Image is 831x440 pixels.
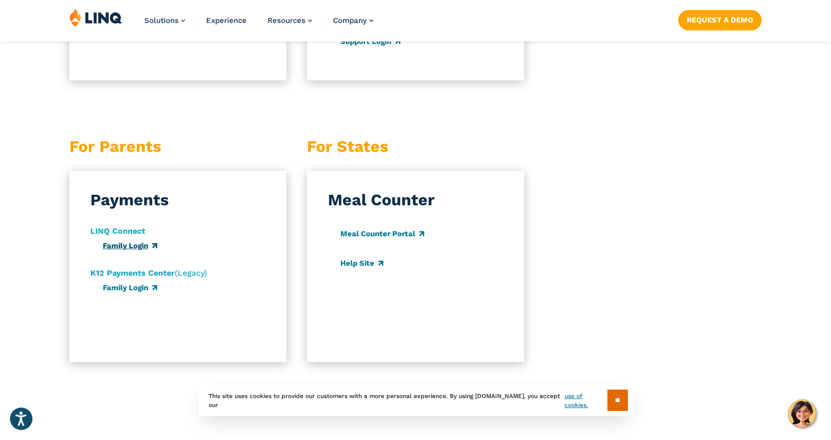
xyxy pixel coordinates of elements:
h3: Meal Counter [328,189,435,211]
strong: LINQ Connect [90,226,145,236]
a: Family Login [103,283,157,292]
h3: Payments [90,189,169,211]
button: Hello, have a question? Let’s chat. [788,400,816,428]
img: LINQ | K‑12 Software [69,8,122,27]
span: Company [333,16,367,25]
a: use of cookies. [564,392,607,410]
a: Resources [268,16,312,25]
span: Resources [268,16,305,25]
h3: For Parents [69,135,286,158]
nav: Button Navigation [678,8,762,30]
a: Support Login [340,37,400,46]
span: Solutions [144,16,179,25]
a: Company [333,16,373,25]
p: (Legacy) [90,267,207,279]
a: Experience [206,16,247,25]
a: Family Login [103,241,157,250]
a: Solutions [144,16,185,25]
h3: For States [307,135,524,158]
nav: Primary Navigation [144,8,373,41]
a: Request a Demo [678,10,762,30]
div: This site uses cookies to provide our customers with a more personal experience. By using [DOMAIN... [199,385,633,416]
a: Help Site [340,259,383,268]
a: Meal Counter Portal [340,229,424,238]
strong: K12 Payments Center [90,268,175,278]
